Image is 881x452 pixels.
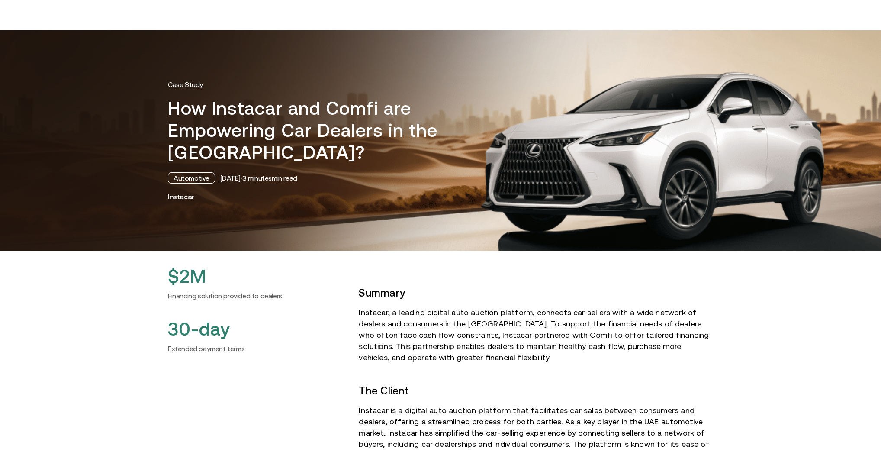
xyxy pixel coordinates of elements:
h6: Financing solution provided to dealers [168,291,345,301]
div: Automotive [168,172,215,184]
p: Case Study [168,80,713,89]
div: [DATE] · 3 minutes min read [220,174,297,182]
h2: 30-day [168,318,345,340]
h2: $2M [168,265,345,287]
strong: The Client [359,385,409,397]
h6: Extended payment terms [168,343,345,354]
strong: Summary [359,287,405,299]
p: Instacar, a leading digital auto auction platform, connects car sellers with a wide network of de... [359,307,713,363]
h3: Instacar [168,192,713,201]
h1: How Instacar and Comfi are Empowering Car Dealers in the [GEOGRAPHIC_DATA]? [168,97,477,164]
